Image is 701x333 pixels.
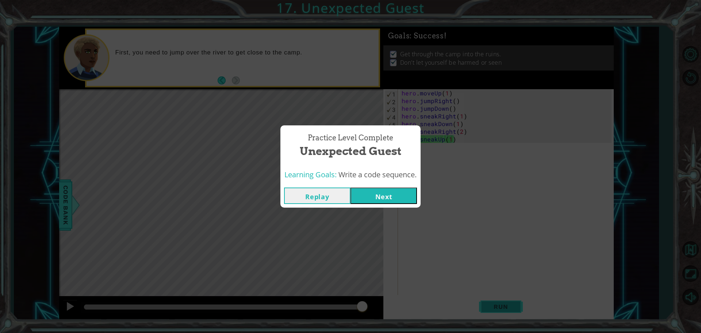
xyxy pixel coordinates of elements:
[350,188,417,204] button: Next
[284,188,350,204] button: Replay
[338,170,417,179] span: Write a code sequence.
[284,170,337,179] span: Learning Goals:
[308,133,393,143] span: Practice Level Complete
[300,143,402,159] span: Unexpected Guest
